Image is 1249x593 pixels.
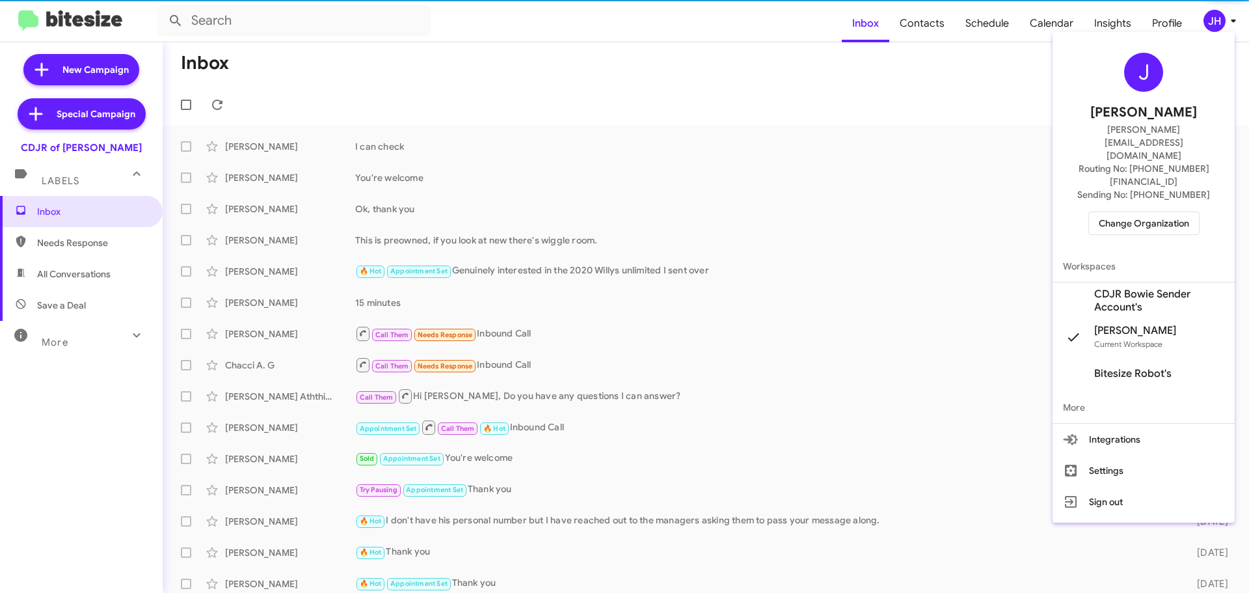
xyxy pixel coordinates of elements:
[1053,392,1235,423] span: More
[1094,339,1162,349] span: Current Workspace
[1094,324,1176,337] span: [PERSON_NAME]
[1099,212,1189,234] span: Change Organization
[1053,455,1235,486] button: Settings
[1124,53,1163,92] div: J
[1090,102,1197,123] span: [PERSON_NAME]
[1053,486,1235,517] button: Sign out
[1088,212,1200,235] button: Change Organization
[1094,367,1172,380] span: Bitesize Robot's
[1053,251,1235,282] span: Workspaces
[1094,288,1224,314] span: CDJR Bowie Sender Account's
[1053,424,1235,455] button: Integrations
[1077,188,1210,201] span: Sending No: [PHONE_NUMBER]
[1068,123,1219,162] span: [PERSON_NAME][EMAIL_ADDRESS][DOMAIN_NAME]
[1068,162,1219,188] span: Routing No: [PHONE_NUMBER][FINANCIAL_ID]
